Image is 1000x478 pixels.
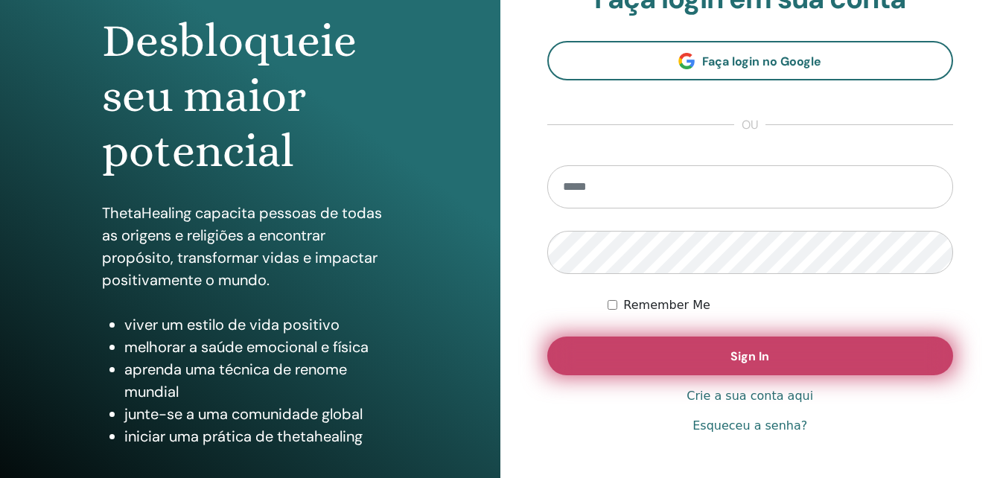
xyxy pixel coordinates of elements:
[702,54,821,69] span: Faça login no Google
[623,296,710,314] label: Remember Me
[102,202,398,291] p: ThetaHealing capacita pessoas de todas as origens e religiões a encontrar propósito, transformar ...
[734,116,765,134] span: ou
[547,41,954,80] a: Faça login no Google
[124,403,398,425] li: junte-se a uma comunidade global
[547,337,954,375] button: Sign In
[730,348,769,364] span: Sign In
[102,13,398,179] h1: Desbloqueie seu maior potencial
[124,336,398,358] li: melhorar a saúde emocional e física
[687,387,813,405] a: Crie a sua conta aqui
[124,358,398,403] li: aprenda uma técnica de renome mundial
[124,425,398,447] li: iniciar uma prática de thetahealing
[608,296,953,314] div: Keep me authenticated indefinitely or until I manually logout
[692,417,807,435] a: Esqueceu a senha?
[124,313,398,336] li: viver um estilo de vida positivo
